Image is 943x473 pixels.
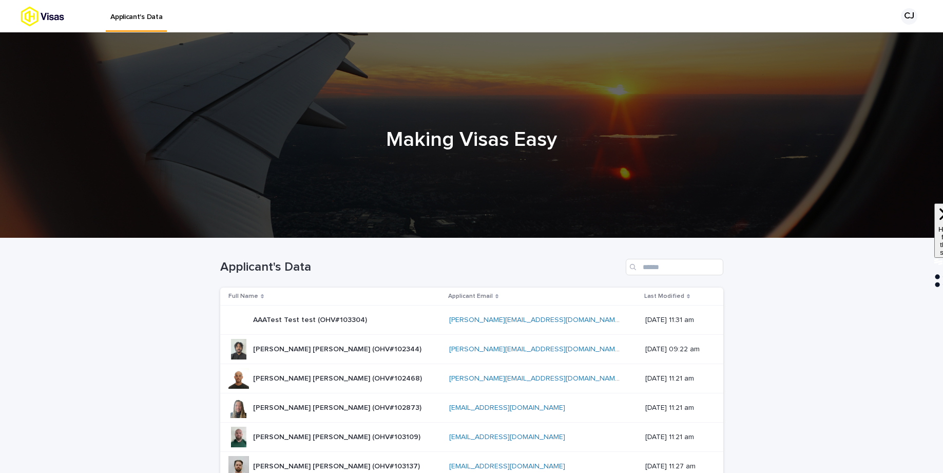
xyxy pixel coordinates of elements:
[645,404,707,412] p: [DATE] 11:21 am
[449,404,565,411] a: [EMAIL_ADDRESS][DOMAIN_NAME]
[220,393,723,423] tr: [PERSON_NAME] [PERSON_NAME] (OHV#102873)[PERSON_NAME] [PERSON_NAME] (OHV#102873) [EMAIL_ADDRESS][...
[645,345,707,354] p: [DATE] 09:22 am
[645,374,707,383] p: [DATE] 11:21 am
[253,402,424,412] p: [PERSON_NAME] [PERSON_NAME] (OHV#102873)
[220,335,723,364] tr: [PERSON_NAME] [PERSON_NAME] (OHV#102344)[PERSON_NAME] [PERSON_NAME] (OHV#102344) [PERSON_NAME][EM...
[220,260,622,275] h1: Applicant's Data
[21,6,101,27] img: tx8HrbJQv2PFQx4TXEq5
[448,291,493,302] p: Applicant Email
[220,127,723,152] h1: Making Visas Easy
[253,314,369,325] p: AAATest Test test (OHV#103304)
[449,346,621,353] a: [PERSON_NAME][EMAIL_ADDRESS][DOMAIN_NAME]
[228,291,258,302] p: Full Name
[449,375,621,382] a: [PERSON_NAME][EMAIL_ADDRESS][DOMAIN_NAME]
[644,291,684,302] p: Last Modified
[901,8,917,25] div: CJ
[449,463,565,470] a: [EMAIL_ADDRESS][DOMAIN_NAME]
[220,364,723,393] tr: [PERSON_NAME] [PERSON_NAME] (OHV#102468)[PERSON_NAME] [PERSON_NAME] (OHV#102468) [PERSON_NAME][EM...
[645,316,707,325] p: [DATE] 11:31 am
[253,343,424,354] p: [PERSON_NAME] [PERSON_NAME] (OHV#102344)
[220,423,723,452] tr: [PERSON_NAME] [PERSON_NAME] (OHV#103109)[PERSON_NAME] [PERSON_NAME] (OHV#103109) [EMAIL_ADDRESS][...
[645,462,707,471] p: [DATE] 11:27 am
[449,316,621,324] a: [PERSON_NAME][EMAIL_ADDRESS][DOMAIN_NAME]
[449,433,565,441] a: [EMAIL_ADDRESS][DOMAIN_NAME]
[220,306,723,335] tr: AAATest Test test (OHV#103304)AAATest Test test (OHV#103304) [PERSON_NAME][EMAIL_ADDRESS][DOMAIN_...
[253,372,424,383] p: Aaron Nyameke Leroy Alexander Edwards-Mavinga (OHV#102468)
[626,259,723,275] input: Search
[253,431,422,442] p: [PERSON_NAME] [PERSON_NAME] (OHV#103109)
[253,460,422,471] p: [PERSON_NAME] [PERSON_NAME] (OHV#103137)
[645,433,707,442] p: [DATE] 11:21 am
